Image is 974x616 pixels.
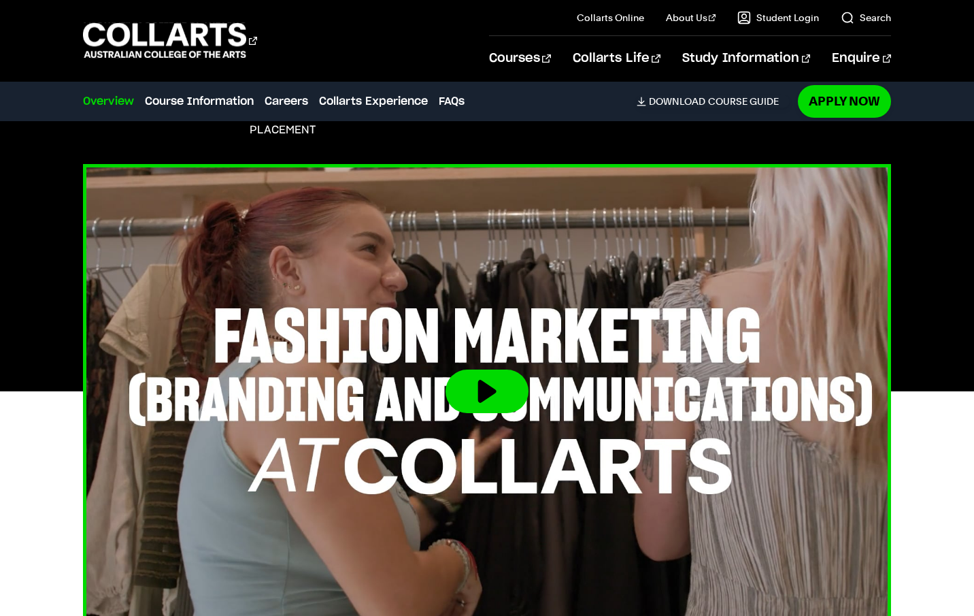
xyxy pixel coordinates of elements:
[265,93,308,110] a: Careers
[841,11,891,25] a: Search
[83,93,134,110] a: Overview
[573,36,660,81] a: Collarts Life
[439,93,465,110] a: FAQs
[737,11,819,25] a: Student Login
[489,36,551,81] a: Courses
[649,95,705,108] span: Download
[83,21,257,60] div: Go to homepage
[666,11,716,25] a: About Us
[145,93,254,110] a: Course Information
[637,95,790,108] a: DownloadCourse Guide
[832,36,891,81] a: Enquire
[577,11,644,25] a: Collarts Online
[250,110,390,137] h3: hours of industry placement
[798,85,891,117] a: Apply Now
[682,36,810,81] a: Study Information
[319,93,428,110] a: Collarts Experience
